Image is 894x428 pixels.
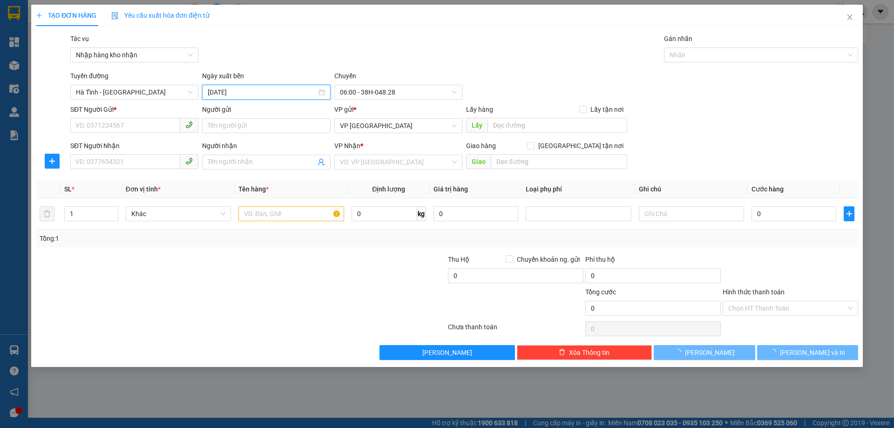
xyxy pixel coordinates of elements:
span: Yêu cầu xuất hóa đơn điện tử [111,12,210,19]
label: Tác vụ [70,35,89,42]
label: Gán nhãn [664,35,692,42]
div: Tuyến đường [70,71,198,85]
span: VP Mỹ Đình [340,119,457,133]
div: SĐT Người Nhận [70,141,198,151]
span: Chuyển khoản ng. gửi [513,254,583,265]
input: 0 [433,206,518,221]
span: Lấy hàng [466,106,493,113]
img: icon [111,12,119,20]
div: Tổng: 1 [40,233,345,244]
span: plus [844,210,853,217]
span: [PERSON_NAME] [422,347,472,358]
span: Lấy [466,118,488,133]
span: Nhập hàng kho nhận [76,48,193,62]
span: phone [185,121,193,129]
span: loading [675,349,685,355]
span: Đơn vị tính [126,185,161,193]
button: deleteXóa Thông tin [517,345,652,360]
span: close [846,14,853,21]
div: Phí thu hộ [585,254,721,268]
th: Ghi chú [635,180,748,198]
span: SL [64,185,72,193]
span: delete [559,349,565,356]
div: Chưa thanh toán [447,322,584,338]
button: [PERSON_NAME] và In [757,345,858,360]
span: Tên hàng [238,185,269,193]
input: Dọc đường [491,154,627,169]
button: [PERSON_NAME] [379,345,515,360]
div: SĐT Người Gửi [70,104,198,115]
span: Định lượng [372,185,405,193]
input: Dọc đường [488,118,627,133]
span: Khác [131,207,225,221]
span: [PERSON_NAME] và In [780,347,845,358]
div: Người gửi [202,104,330,115]
span: Cước hàng [752,185,784,193]
label: Hình thức thanh toán [723,288,785,296]
div: VP gửi [334,104,462,115]
span: Lấy tận nơi [587,104,627,115]
input: 15/08/2025 [208,87,316,97]
span: kg [417,206,426,221]
span: plus [36,12,42,19]
span: [PERSON_NAME] [685,347,735,358]
span: VP Nhận [334,142,360,149]
span: plus [45,157,59,165]
div: Người nhận [202,141,330,151]
span: user-add [318,158,325,166]
th: Loại phụ phí [522,180,635,198]
button: Close [837,5,863,31]
span: Giá trị hàng [433,185,468,193]
span: TẠO ĐƠN HÀNG [36,12,96,19]
span: Thu Hộ [448,256,469,263]
span: Tổng cước [585,288,616,296]
input: Ghi Chú [639,206,744,221]
span: [GEOGRAPHIC_DATA] tận nơi [535,141,627,151]
div: Ngày xuất bến [202,71,330,85]
button: plus [45,154,60,169]
span: Giao [466,154,491,169]
button: plus [844,206,854,221]
button: [PERSON_NAME] [654,345,755,360]
span: Giao hàng [466,142,496,149]
span: phone [185,157,193,165]
div: Chuyến [334,71,462,85]
input: VD: Bàn, Ghế [238,206,344,221]
span: Hà Tĩnh - Hà Nội [76,85,193,99]
span: 06:00 - 38H-048.28 [340,85,457,99]
button: delete [40,206,54,221]
span: loading [770,349,780,355]
span: Xóa Thông tin [569,347,610,358]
